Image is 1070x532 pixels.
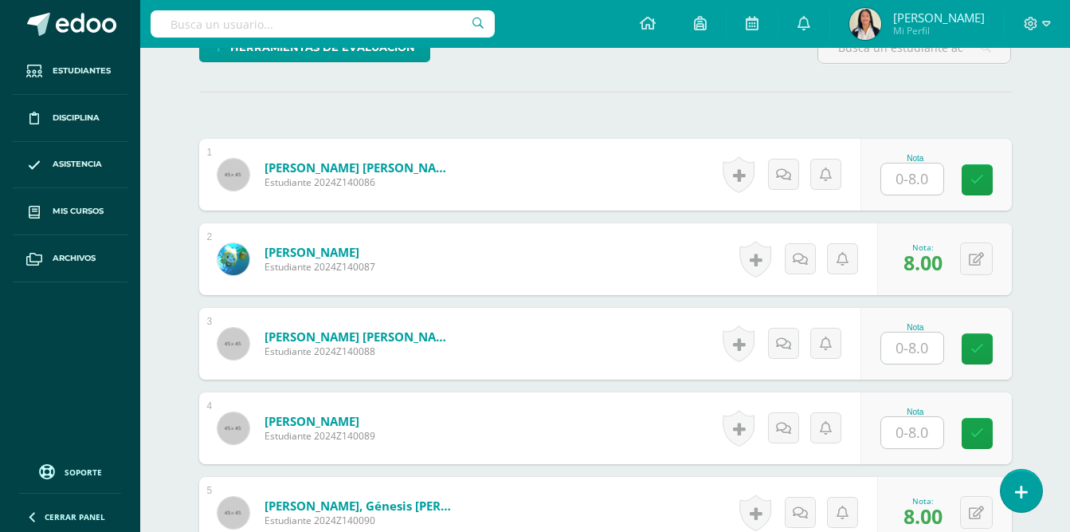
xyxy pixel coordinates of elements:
div: Nota [880,408,950,416]
span: Estudiante 2024Z140087 [265,260,375,274]
a: [PERSON_NAME] [265,413,375,429]
input: Busca un usuario... [151,10,495,37]
span: Estudiante 2024Z140089 [265,429,375,443]
a: [PERSON_NAME] [265,244,375,260]
img: efadfde929624343223942290f925837.png [849,8,881,40]
span: Disciplina [53,112,100,124]
a: Mis cursos [13,188,127,235]
a: [PERSON_NAME], Génesis [PERSON_NAME] [265,498,456,514]
img: 45x45 [218,497,249,529]
a: Asistencia [13,142,127,189]
a: Estudiantes [13,48,127,95]
span: Mi Perfil [893,24,985,37]
span: Soporte [65,467,102,478]
img: 45x45 [218,159,249,191]
span: [PERSON_NAME] [893,10,985,26]
span: Estudiantes [53,65,111,77]
span: Estudiante 2024Z140090 [265,514,456,527]
span: 8.00 [903,502,943,530]
div: Nota [880,323,950,332]
img: 45x45 [218,328,249,360]
div: Nota [880,154,950,163]
a: Archivos [13,235,127,282]
input: 0-8.0 [881,333,943,364]
span: 8.00 [903,249,943,276]
span: Estudiante 2024Z140088 [265,345,456,358]
span: Mis cursos [53,205,104,218]
a: Disciplina [13,95,127,142]
a: Soporte [19,460,121,482]
div: Nota: [903,242,943,253]
a: [PERSON_NAME] [PERSON_NAME] [265,160,456,175]
span: Cerrar panel [45,511,105,522]
div: Nota: [903,495,943,506]
input: 0-8.0 [881,417,943,448]
input: 0-8.0 [881,164,943,195]
a: [PERSON_NAME] [PERSON_NAME] [265,329,456,345]
img: 45x45 [218,412,249,444]
span: Asistencia [53,158,102,171]
img: ac4f703ab413a10b156f23905852951f.png [218,243,249,275]
span: Estudiante 2024Z140086 [265,175,456,189]
span: Archivos [53,252,96,265]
